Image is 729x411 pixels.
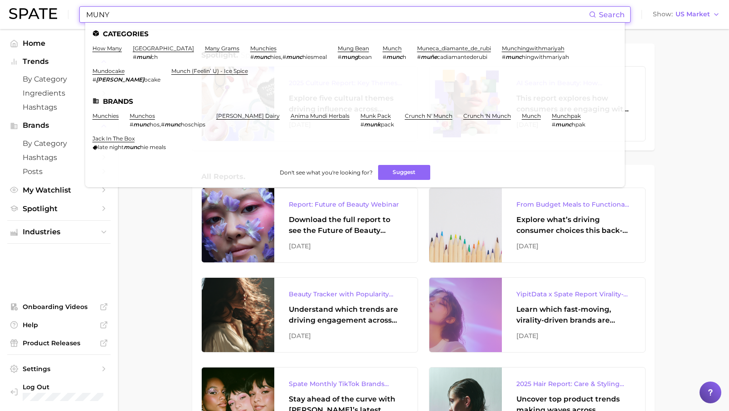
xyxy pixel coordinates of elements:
span: cadiamantederubi [437,53,487,60]
a: mundocake [92,68,125,74]
span: # [250,53,254,60]
a: munchies [92,112,119,119]
a: munch [522,112,541,119]
a: Log out. Currently logged in with e-mail ellenlennon@goodkindco.com. [7,380,111,404]
div: YipitData x Spate Report Virality-Driven Brands Are Taking a Slice of the Beauty Pie [516,289,631,300]
em: muñe [421,53,437,60]
em: munc [133,121,150,128]
div: [DATE] [516,241,631,251]
em: mung [341,53,358,60]
span: # [417,53,421,60]
span: Help [23,321,95,329]
span: Brands [23,121,95,130]
a: [GEOGRAPHIC_DATA] [133,45,194,52]
input: Search here for a brand, industry, or ingredient [85,7,589,22]
a: munk pack [360,112,391,119]
span: # [502,53,505,60]
a: My Watchlist [7,183,111,197]
span: pack [381,121,394,128]
a: crunch 'n munch [463,112,511,119]
a: Hashtags [7,100,111,114]
a: munchpak [552,112,581,119]
span: hies [270,53,281,60]
span: Ingredients [23,89,95,97]
a: YipitData x Spate Report Virality-Driven Brands Are Taking a Slice of the Beauty PieLearn which f... [429,277,646,353]
a: Hashtags [7,150,111,164]
span: Product Releases [23,339,95,347]
span: Show [653,12,673,17]
span: ch [151,53,158,60]
a: muneca_diamante_de_rubi [417,45,491,52]
a: Settings [7,362,111,376]
a: Product Releases [7,336,111,350]
button: Suggest [378,165,430,180]
div: Explore what’s driving consumer choices this back-to-school season From budget-friendly meals to ... [516,214,631,236]
div: Download the full report to see the Future of Beauty trends we unpacked during the webinar. [289,214,403,236]
div: [DATE] [516,330,631,341]
div: [DATE] [289,241,403,251]
span: Posts [23,167,95,176]
span: by Category [23,75,95,83]
span: hoschips [181,121,205,128]
a: Spotlight [7,202,111,216]
span: hingwithmariyah [522,53,569,60]
div: , [250,53,327,60]
span: ocake [144,76,160,83]
span: # [360,121,364,128]
a: From Budget Meals to Functional Snacks: Food & Beverage Trends Shaping Consumer Behavior This Sch... [429,188,646,263]
div: From Budget Meals to Functional Snacks: Food & Beverage Trends Shaping Consumer Behavior This Sch... [516,199,631,210]
span: Spotlight [23,204,95,213]
span: # [130,121,133,128]
span: Hashtags [23,103,95,111]
button: Industries [7,225,111,239]
span: # [383,53,386,60]
div: Understand which trends are driving engagement across platforms in the skin, hair, makeup, and fr... [289,304,403,326]
em: munk [364,121,381,128]
a: Report: Future of Beauty WebinarDownload the full report to see the Future of Beauty trends we un... [201,188,418,263]
a: anima mundi herbals [291,112,350,119]
span: My Watchlist [23,186,95,194]
span: bean [358,53,372,60]
div: [DATE] [289,330,403,341]
a: mung bean [338,45,369,52]
span: # [133,53,136,60]
a: munch [383,45,402,52]
span: late night [98,144,124,150]
span: # [92,76,96,83]
em: munc [386,53,403,60]
a: jack in the box [92,135,135,142]
span: hos [150,121,160,128]
span: Trends [23,58,95,66]
a: munchies [250,45,277,52]
a: how many [92,45,122,52]
a: munchingwithmariyah [502,45,564,52]
em: munc [555,121,572,128]
div: Beauty Tracker with Popularity Index [289,289,403,300]
a: Beauty Tracker with Popularity IndexUnderstand which trends are driving engagement across platfor... [201,277,418,353]
em: muni [136,53,151,60]
span: US Market [676,12,710,17]
img: SPATE [9,8,57,19]
span: hiesmeal [302,53,327,60]
div: , [130,121,205,128]
span: Onboarding Videos [23,303,95,311]
li: Brands [92,97,617,105]
button: ShowUS Market [651,9,722,20]
span: Home [23,39,95,48]
a: [PERSON_NAME] dairy [216,112,280,119]
span: Settings [23,365,95,373]
a: munch (feelin’ u) - ice spice [171,68,248,74]
a: munchos [130,112,155,119]
button: Brands [7,119,111,132]
a: by Category [7,72,111,86]
span: Search [599,10,625,19]
em: munc [505,53,522,60]
span: # [552,121,555,128]
span: by Category [23,139,95,148]
a: Help [7,318,111,332]
div: 2025 Hair Report: Care & Styling Products [516,378,631,389]
a: Home [7,36,111,50]
em: [PERSON_NAME] [96,76,144,83]
span: h [403,53,406,60]
a: crunch n' munch [405,112,452,119]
